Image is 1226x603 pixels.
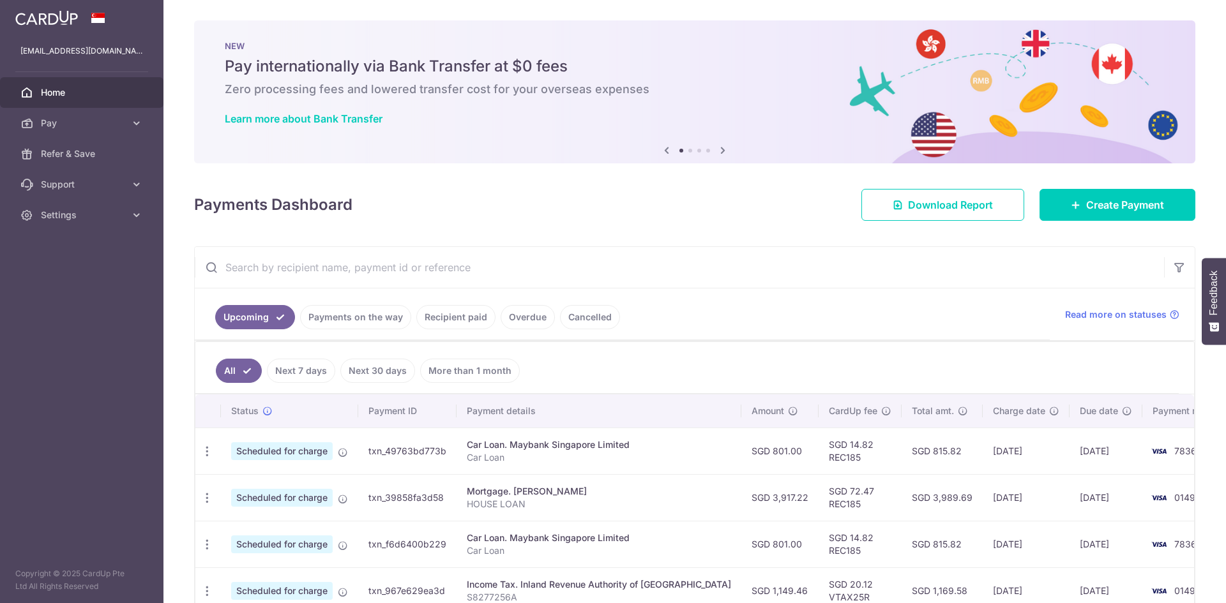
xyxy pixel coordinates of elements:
[457,394,741,428] th: Payment details
[908,197,993,212] span: Download Report
[225,82,1165,97] h6: Zero processing fees and lowered transfer cost for your overseas expenses
[41,209,125,221] span: Settings
[216,359,262,383] a: All
[358,394,457,428] th: Payment ID
[741,521,819,567] td: SGD 801.00
[1040,189,1195,221] a: Create Payment
[41,117,125,130] span: Pay
[225,41,1165,51] p: NEW
[1070,428,1142,474] td: [DATE]
[231,442,333,460] span: Scheduled for charge
[819,428,902,474] td: SGD 14.82 REC185
[1065,308,1167,321] span: Read more on statuses
[902,521,983,567] td: SGD 815.82
[752,405,784,417] span: Amount
[467,498,731,510] p: HOUSE LOAN
[231,489,333,507] span: Scheduled for charge
[1174,585,1195,596] span: 0149
[358,428,457,474] td: txn_49763bd773b
[902,428,983,474] td: SGD 815.82
[819,521,902,567] td: SGD 14.82 REC185
[340,359,415,383] a: Next 30 days
[195,247,1164,288] input: Search by recipient name, payment id or reference
[1202,258,1226,345] button: Feedback - Show survey
[1146,583,1172,599] img: Bank Card
[467,485,731,498] div: Mortgage. [PERSON_NAME]
[741,428,819,474] td: SGD 801.00
[416,305,496,329] a: Recipient paid
[983,521,1070,567] td: [DATE]
[1174,539,1197,549] span: 7836
[467,451,731,464] p: Car Loan
[231,405,259,417] span: Status
[1174,445,1197,456] span: 7836
[358,474,457,521] td: txn_39858fa3d58
[20,45,143,57] p: [EMAIL_ADDRESS][DOMAIN_NAME]
[41,147,125,160] span: Refer & Save
[983,428,1070,474] td: [DATE]
[861,189,1024,221] a: Download Report
[225,56,1165,77] h5: Pay internationally via Bank Transfer at $0 fees
[467,438,731,451] div: Car Loan. Maybank Singapore Limited
[1070,474,1142,521] td: [DATE]
[829,405,877,417] span: CardUp fee
[1086,197,1164,212] span: Create Payment
[267,359,335,383] a: Next 7 days
[1065,308,1179,321] a: Read more on statuses
[983,474,1070,521] td: [DATE]
[1146,537,1172,552] img: Bank Card
[1146,490,1172,505] img: Bank Card
[41,86,125,99] span: Home
[225,112,382,125] a: Learn more about Bank Transfer
[1174,492,1195,503] span: 0149
[29,9,55,20] span: Help
[902,474,983,521] td: SGD 3,989.69
[194,20,1195,163] img: Bank transfer banner
[560,305,620,329] a: Cancelled
[1080,405,1118,417] span: Due date
[420,359,520,383] a: More than 1 month
[1208,271,1220,315] span: Feedback
[231,535,333,553] span: Scheduled for charge
[215,305,295,329] a: Upcoming
[467,578,731,591] div: Income Tax. Inland Revenue Authority of [GEOGRAPHIC_DATA]
[501,305,555,329] a: Overdue
[819,474,902,521] td: SGD 72.47 REC185
[467,532,731,544] div: Car Loan. Maybank Singapore Limited
[993,405,1045,417] span: Charge date
[467,544,731,557] p: Car Loan
[1070,521,1142,567] td: [DATE]
[912,405,954,417] span: Total amt.
[15,10,78,26] img: CardUp
[231,582,333,600] span: Scheduled for charge
[1146,443,1172,459] img: Bank Card
[741,474,819,521] td: SGD 3,917.22
[358,521,457,567] td: txn_f6d6400b229
[41,178,125,191] span: Support
[300,305,411,329] a: Payments on the way
[194,193,352,216] h4: Payments Dashboard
